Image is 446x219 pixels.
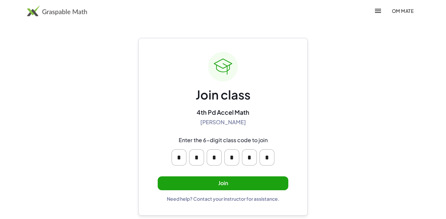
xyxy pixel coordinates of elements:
button: Join [158,176,288,190]
div: 4th Pd Accel Math [197,108,249,116]
div: Need help? Contact your instructor for assistance. [167,196,280,202]
div: Join class [196,87,250,103]
span: Om Mate [392,8,414,14]
div: Enter the 6-digit class code to join [179,137,268,144]
button: Om Mate [386,5,419,17]
div: [PERSON_NAME] [200,119,246,126]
